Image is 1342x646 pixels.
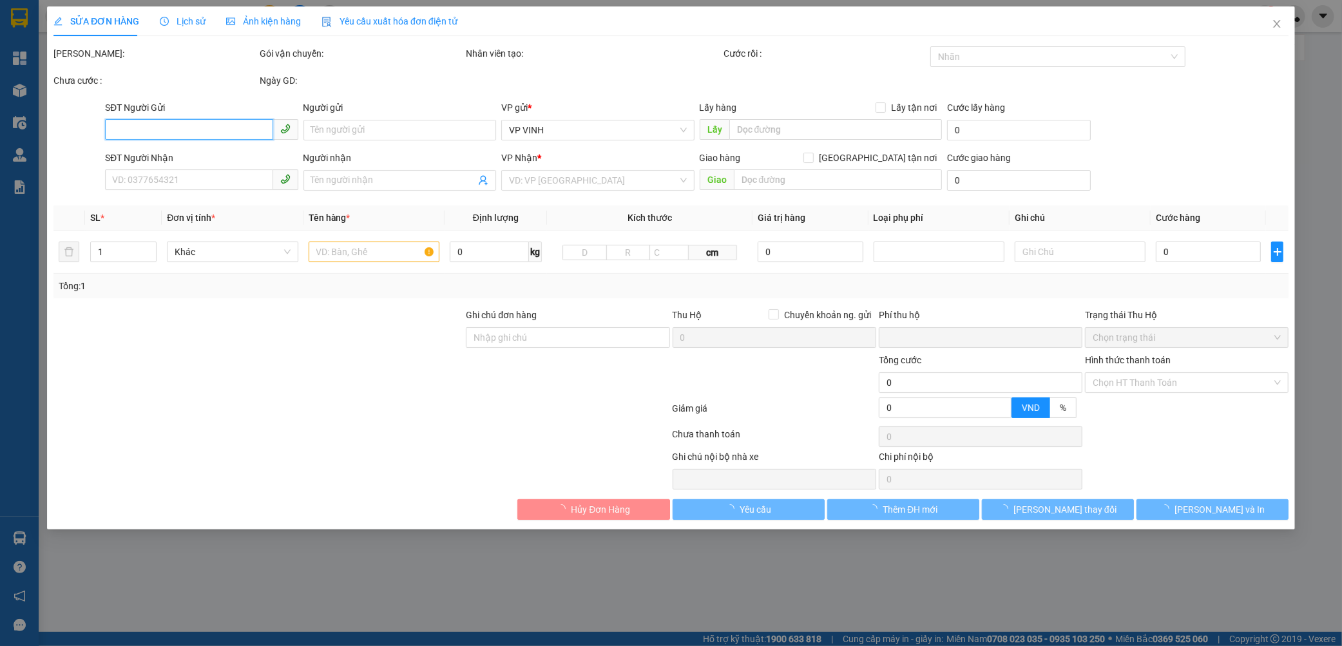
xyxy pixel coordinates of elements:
label: Cước lấy hàng [947,102,1005,113]
span: Ảnh kiện hàng [226,16,301,26]
span: % [1060,403,1066,413]
span: Lịch sử [160,16,206,26]
div: Tổng: 1 [59,279,518,293]
span: Cước hàng [1156,213,1200,223]
div: Giảm giá [671,401,877,424]
div: Chưa thanh toán [671,427,877,450]
input: Dọc đường [734,169,942,190]
span: loading [725,504,740,513]
button: Hủy Đơn Hàng [517,499,669,520]
span: Định lượng [473,213,519,223]
button: Yêu cầu [673,499,825,520]
span: Khác [175,242,290,261]
button: Close [1259,6,1295,43]
div: Người gửi [303,100,496,115]
th: Ghi chú [1010,205,1151,231]
span: user-add [478,175,488,185]
span: Lấy hàng [700,102,737,113]
input: C [649,245,689,260]
span: loading [999,504,1013,513]
span: Chuyển khoản ng. gửi [779,308,876,322]
span: Lấy [700,119,729,140]
span: [PERSON_NAME] thay đổi [1013,502,1117,517]
input: Dọc đường [729,119,942,140]
div: Chưa cước : [53,73,257,88]
span: picture [226,17,235,26]
span: [PERSON_NAME] và In [1174,502,1265,517]
input: Ghi chú đơn hàng [466,327,669,348]
input: R [606,245,649,260]
span: cm [689,245,737,260]
span: loading [557,504,571,513]
span: edit [53,17,62,26]
div: Người nhận [303,151,496,165]
span: Tên hàng [308,213,350,223]
div: Ghi chú nội bộ nhà xe [672,450,876,469]
span: plus [1272,247,1283,257]
label: Cước giao hàng [947,153,1011,163]
div: Nhân viên tạo: [466,46,721,61]
span: Tổng cước [879,355,921,365]
div: Phí thu hộ [879,308,1082,327]
div: Chi phí nội bộ [879,450,1082,469]
span: Yêu cầu xuất hóa đơn điện tử [321,16,457,26]
input: D [562,245,606,260]
div: [PERSON_NAME]: [53,46,257,61]
span: SL [90,213,101,223]
div: Cước rồi : [724,46,928,61]
div: Gói vận chuyển: [260,46,463,61]
span: VP VINH [509,120,687,140]
span: close [1272,19,1282,29]
span: Thu Hộ [672,310,702,320]
div: Ngày GD: [260,73,463,88]
input: Cước lấy hàng [947,120,1091,140]
span: Chọn trạng thái [1093,328,1281,347]
span: [GEOGRAPHIC_DATA] tận nơi [814,151,942,165]
input: VD: Bàn, Ghế [308,242,439,262]
span: phone [280,124,290,134]
div: SĐT Người Nhận [105,151,298,165]
span: Lấy tận nơi [886,100,942,115]
button: plus [1271,242,1283,262]
button: delete [59,242,79,262]
input: Cước giao hàng [947,170,1091,191]
span: Kích thước [628,213,672,223]
span: Giao [700,169,734,190]
span: Đơn vị tính [167,213,215,223]
img: icon [321,17,332,27]
span: loading [868,504,883,513]
div: SĐT Người Gửi [105,100,298,115]
span: SỬA ĐƠN HÀNG [53,16,139,26]
span: VND [1022,403,1040,413]
span: clock-circle [160,17,169,26]
th: Loại phụ phí [868,205,1009,231]
div: VP gửi [501,100,695,115]
button: [PERSON_NAME] thay đổi [982,499,1134,520]
span: kg [529,242,542,262]
span: Giá trị hàng [758,213,805,223]
label: Ghi chú đơn hàng [466,310,537,320]
label: Hình thức thanh toán [1085,355,1171,365]
span: VP Nhận [501,153,537,163]
span: loading [1160,504,1174,513]
div: Trạng thái Thu Hộ [1085,308,1289,322]
input: Ghi Chú [1015,242,1145,262]
span: Thêm ĐH mới [883,502,937,517]
button: Thêm ĐH mới [827,499,979,520]
span: Giao hàng [700,153,741,163]
button: [PERSON_NAME] và In [1136,499,1289,520]
span: Hủy Đơn Hàng [571,502,630,517]
span: phone [280,174,290,184]
span: Yêu cầu [740,502,771,517]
